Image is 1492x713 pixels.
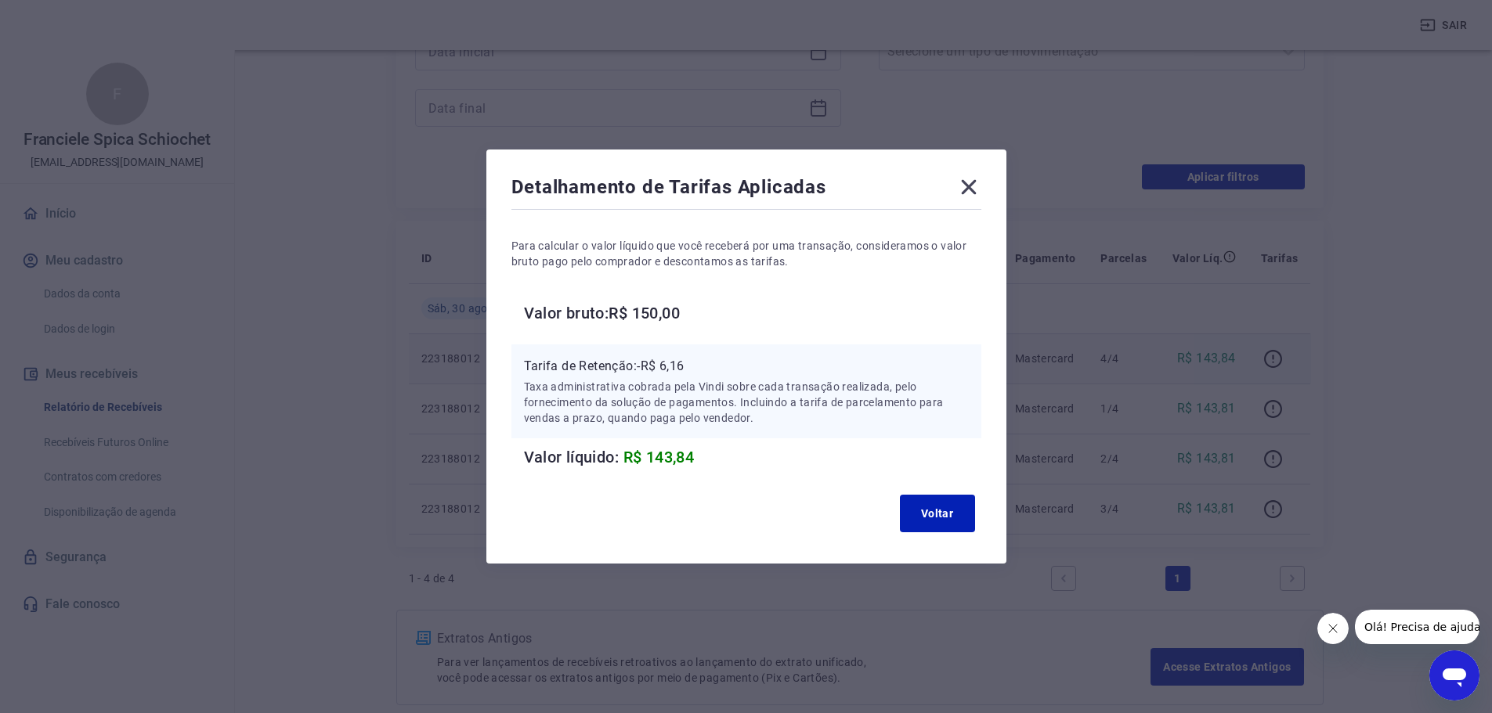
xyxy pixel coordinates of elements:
p: Taxa administrativa cobrada pela Vindi sobre cada transação realizada, pelo fornecimento da soluç... [524,379,969,426]
div: Detalhamento de Tarifas Aplicadas [511,175,981,206]
p: Tarifa de Retenção: -R$ 6,16 [524,357,969,376]
h6: Valor bruto: R$ 150,00 [524,301,981,326]
span: R$ 143,84 [623,448,695,466]
h6: Valor líquido: [524,445,981,470]
iframe: Botão para abrir a janela de mensagens [1429,650,1479,700]
iframe: Fechar mensagem [1317,613,1349,644]
iframe: Mensagem da empresa [1355,610,1479,644]
span: Olá! Precisa de ajuda? [9,11,132,23]
p: Para calcular o valor líquido que você receberá por uma transação, consideramos o valor bruto pag... [511,238,981,269]
button: Voltar [900,495,975,532]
